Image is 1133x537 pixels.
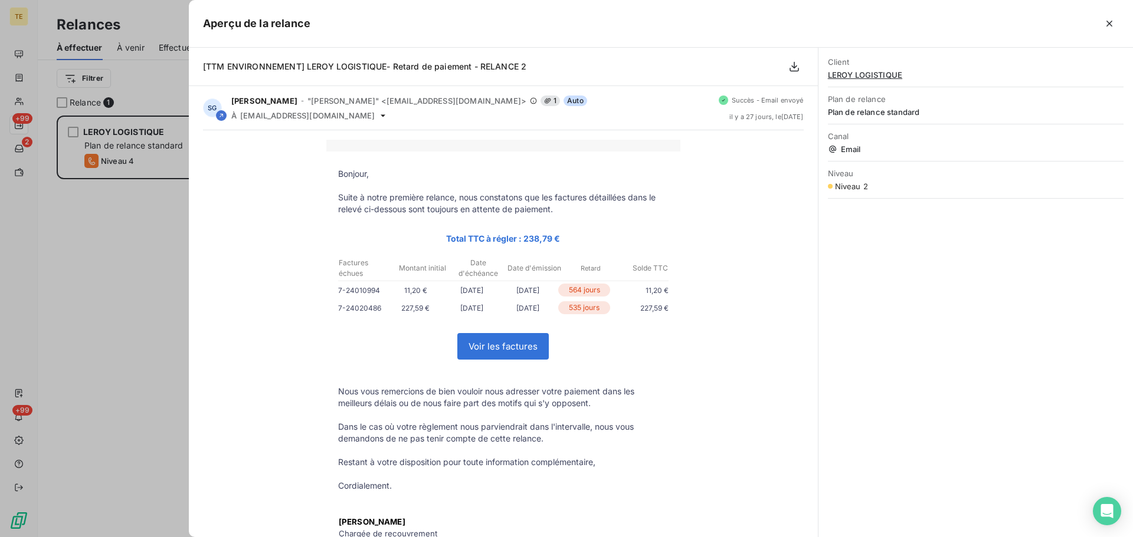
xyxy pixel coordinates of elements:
span: [TTM ENVIRONNEMENT] LEROY LOGISTIQUE- Retard de paiement - RELANCE 2 [203,61,526,71]
span: Succès - Email envoyé [732,97,804,104]
p: Total TTC à régler : 238,79 € [338,232,669,245]
span: Niveau [828,169,1124,178]
p: 7-24010994 [338,284,388,296]
h5: Aperçu de la relance [203,15,310,32]
span: Niveau 2 [835,182,868,191]
p: 7-24020486 [338,302,388,314]
span: [PERSON_NAME] [339,517,405,526]
p: Date d'échéance [451,258,506,279]
div: Open Intercom Messenger [1093,497,1121,525]
p: [DATE] [444,284,500,296]
div: SG [203,98,222,117]
p: Retard [564,263,618,274]
p: Dans le cas où votre règlement nous parviendrait dans l'intervalle, nous vous demandons de ne pas... [338,421,669,444]
p: Date d'émission [507,263,562,274]
span: LEROY LOGISTIQUE [828,70,1124,80]
p: 227,59 € [388,302,444,314]
p: Suite à notre première relance, nous constatons que les factures détaillées dans le relevé ci-des... [338,192,669,215]
span: Client [828,57,1124,67]
p: 11,20 € [613,284,669,296]
p: 535 jours [558,301,610,314]
span: [PERSON_NAME] [231,96,297,106]
span: [EMAIL_ADDRESS][DOMAIN_NAME] [240,111,375,120]
span: "[PERSON_NAME]" <[EMAIL_ADDRESS][DOMAIN_NAME]> [307,96,526,106]
span: - [301,97,304,104]
span: Plan de relance standard [828,107,1124,117]
p: Restant à votre disposition pour toute information complémentaire, [338,456,669,468]
span: 1 [541,95,560,106]
p: 11,20 € [388,284,444,296]
p: Factures échues [339,258,394,279]
p: Montant initial [395,263,450,274]
span: il y a 27 jours , le [DATE] [729,113,804,120]
p: Bonjour, [338,168,669,180]
span: Canal [828,131,1124,141]
span: Email [828,144,1124,154]
a: Voir les factures [458,334,548,359]
p: [DATE] [444,302,500,314]
span: Plan de relance [828,94,1124,104]
p: Nous vous remercions de bien vouloir nous adresser votre paiement dans les meilleurs délais ou de... [338,386,669,409]
p: Cordialement. [338,480,669,492]
p: [DATE] [500,284,556,296]
span: Auto [564,95,587,106]
span: À [231,111,237,120]
p: [DATE] [500,302,556,314]
p: Solde TTC [620,263,668,274]
p: 227,59 € [613,302,669,314]
p: 564 jours [558,284,610,296]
